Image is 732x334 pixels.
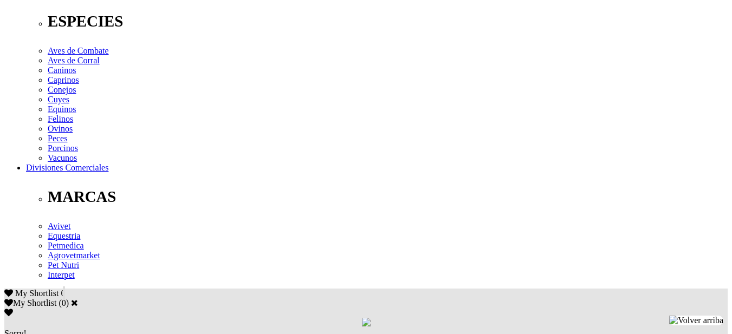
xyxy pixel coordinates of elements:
label: My Shortlist [4,298,56,307]
p: ESPECIES [48,12,728,30]
a: Caprinos [48,75,79,84]
a: Aves de Corral [48,56,100,65]
p: MARCAS [48,188,728,206]
a: Equinos [48,104,76,114]
a: Cuyes [48,95,69,104]
a: Divisiones Comerciales [26,163,108,172]
img: Volver arriba [669,316,723,325]
a: Vacunos [48,153,77,162]
a: Conejos [48,85,76,94]
a: Peces [48,134,67,143]
a: Aves de Combate [48,46,109,55]
iframe: Brevo live chat [5,217,187,329]
a: Caninos [48,66,76,75]
img: loading.gif [362,318,371,326]
a: Felinos [48,114,73,123]
a: Ovinos [48,124,73,133]
a: Porcinos [48,143,78,153]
